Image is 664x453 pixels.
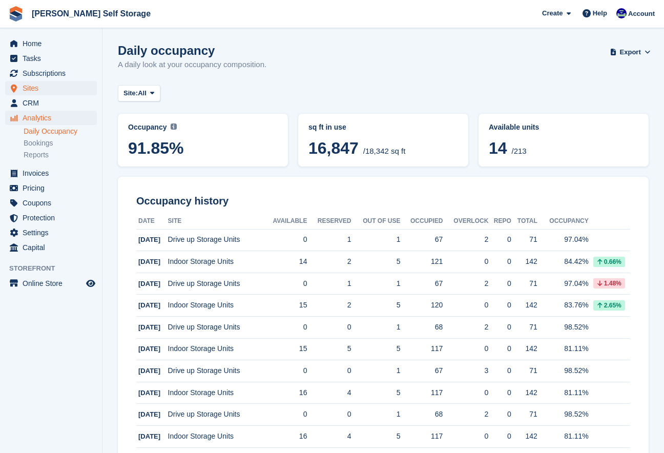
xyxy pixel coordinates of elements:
td: 5 [351,382,401,404]
span: All [138,88,147,98]
td: 1 [307,273,351,295]
span: Invoices [23,166,84,180]
span: [DATE] [138,367,160,375]
td: Indoor Storage Units [168,426,262,448]
td: 0 [262,317,307,339]
td: Drive up Storage Units [168,273,262,295]
td: 98.52% [537,404,589,426]
td: 0 [307,360,351,382]
td: Indoor Storage Units [168,382,262,404]
a: menu [5,96,97,110]
td: 4 [307,426,351,448]
td: 71 [511,273,537,295]
img: icon-info-grey-7440780725fd019a000dd9b08b2336e03edf1995a4989e88bcd33f0948082b44.svg [171,123,177,130]
div: 0 [488,322,511,333]
td: Indoor Storage Units [168,251,262,273]
div: 2.65% [593,300,625,311]
td: Indoor Storage Units [168,338,262,360]
span: Home [23,36,84,51]
span: [DATE] [138,323,160,331]
div: 0 [443,343,488,354]
div: 68 [401,322,443,333]
p: A daily look at your occupancy composition. [118,59,266,71]
td: 15 [262,295,307,317]
span: [DATE] [138,258,160,265]
span: Export [620,47,641,57]
td: 83.76% [537,295,589,317]
td: 0 [262,360,307,382]
td: 142 [511,338,537,360]
td: 1 [351,273,401,295]
td: 5 [351,338,401,360]
span: Help [593,8,607,18]
td: 0 [307,404,351,426]
div: 0 [488,431,511,442]
div: 0 [488,256,511,267]
td: 142 [511,295,537,317]
td: 97.04% [537,273,589,295]
div: 0 [488,387,511,398]
th: Occupied [401,213,443,230]
span: [DATE] [138,345,160,353]
td: 5 [351,251,401,273]
span: [DATE] [138,236,160,243]
td: 142 [511,251,537,273]
a: Bookings [24,138,97,148]
div: 0 [488,300,511,311]
td: 4 [307,382,351,404]
div: 0 [443,431,488,442]
a: menu [5,276,97,291]
span: Subscriptions [23,66,84,80]
span: Create [542,8,563,18]
td: Drive up Storage Units [168,360,262,382]
td: 0 [262,229,307,251]
th: Reserved [307,213,351,230]
a: menu [5,166,97,180]
a: Preview store [85,277,97,290]
td: 5 [351,295,401,317]
div: 0 [488,343,511,354]
a: menu [5,196,97,210]
td: 0 [262,404,307,426]
span: Tasks [23,51,84,66]
img: Justin Farthing [616,8,627,18]
td: 142 [511,382,537,404]
button: Site: All [118,85,160,102]
abbr: Current percentage of sq ft occupied [128,122,278,133]
span: sq ft in use [308,123,346,131]
div: 2 [443,409,488,420]
th: Date [136,213,168,230]
td: 1 [351,229,401,251]
a: Daily Occupancy [24,127,97,136]
th: Overlock [443,213,488,230]
td: 16 [262,382,307,404]
span: Analytics [23,111,84,125]
span: [DATE] [138,433,160,440]
td: 98.52% [537,317,589,339]
span: Account [628,9,655,19]
a: menu [5,240,97,255]
td: 81.11% [537,338,589,360]
span: Site: [123,88,138,98]
span: Protection [23,211,84,225]
td: 71 [511,404,537,426]
a: menu [5,225,97,240]
td: 5 [307,338,351,360]
span: [DATE] [138,280,160,287]
div: 2 [443,278,488,289]
div: 0 [443,256,488,267]
div: 121 [401,256,443,267]
th: Available [262,213,307,230]
span: 91.85% [128,139,278,157]
span: CRM [23,96,84,110]
td: Drive up Storage Units [168,404,262,426]
span: 16,847 [308,139,359,157]
abbr: Current breakdown of %{unit} occupied [308,122,458,133]
div: 0 [443,387,488,398]
td: 0 [307,317,351,339]
div: 68 [401,409,443,420]
td: 1 [351,360,401,382]
td: Indoor Storage Units [168,295,262,317]
th: Occupancy [537,213,589,230]
div: 0 [488,365,511,376]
